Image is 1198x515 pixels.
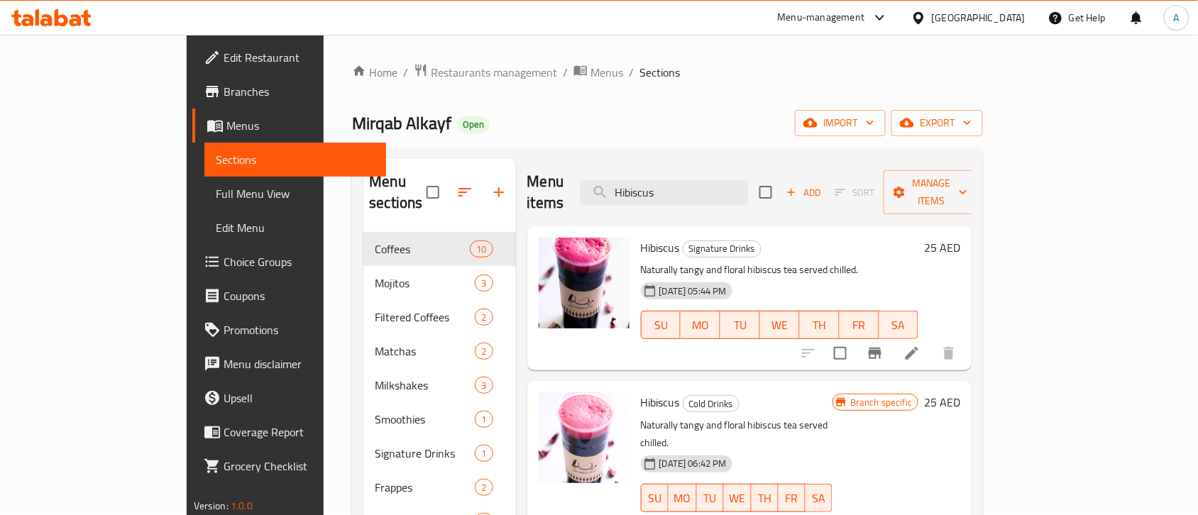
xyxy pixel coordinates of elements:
button: SA [879,311,919,339]
a: Upsell [192,381,387,415]
a: Edit menu item [903,345,921,362]
span: SU [647,488,663,509]
span: SA [811,488,827,509]
a: Coverage Report [192,415,387,449]
span: Version: [194,497,229,515]
span: Smoothies [375,411,475,428]
span: 2 [476,345,492,358]
span: WE [730,488,746,509]
span: 2 [476,311,492,324]
span: 1 [476,413,492,426]
h6: 25 AED [924,392,960,412]
span: Matchas [375,343,475,360]
span: FR [845,315,874,336]
div: items [475,275,493,292]
li: / [403,64,408,81]
div: items [475,445,493,462]
span: Open [457,118,490,131]
button: FR [779,484,806,512]
div: Menu-management [778,9,865,26]
span: 2 [476,481,492,494]
span: Milkshakes [375,377,475,394]
div: Frappes2 [363,470,515,504]
button: Manage items [884,170,979,214]
li: / [563,64,568,81]
h2: Menu items [527,171,564,214]
span: Coffees [375,240,470,257]
span: Mojitos [375,275,475,292]
button: Add [781,182,826,204]
img: Hibiscus [539,392,630,483]
span: Edit Restaurant [224,49,375,66]
button: SA [806,484,832,512]
a: Coupons [192,279,387,313]
div: items [475,479,493,496]
div: Filtered Coffees2 [363,300,515,334]
span: Select section first [826,182,884,204]
span: Coverage Report [224,423,375,441]
a: Restaurants management [414,63,557,82]
span: [DATE] 06:42 PM [654,457,732,470]
span: Menus [590,64,623,81]
span: TU [703,488,718,509]
span: Frappes [375,479,475,496]
p: Naturally tangy and floral hibiscus tea served chilled. [641,416,833,452]
span: Add [784,184,823,201]
span: 10 [471,243,492,256]
button: Add section [482,175,516,209]
div: Signature Drinks1 [363,436,515,470]
span: Mirqab Alkayf [352,107,451,139]
button: WE [760,311,800,339]
h2: Menu sections [369,171,426,214]
span: Menus [226,117,375,134]
span: export [903,114,972,132]
span: 1 [476,447,492,460]
a: Edit Restaurant [192,40,387,74]
button: SU [641,484,669,512]
button: MO [681,311,720,339]
a: Promotions [192,313,387,347]
a: Branches [192,74,387,109]
div: Mojitos3 [363,266,515,300]
span: [DATE] 05:44 PM [654,284,732,298]
span: Select section [751,177,781,207]
img: Hibiscus [539,238,630,328]
span: TU [726,315,754,336]
button: TH [752,484,779,512]
button: TU [697,484,724,512]
span: Edit Menu [216,219,375,236]
div: Matchas2 [363,334,515,368]
span: Signature Drinks [683,240,761,257]
button: TH [800,311,840,339]
span: Sort sections [448,175,482,209]
span: Select all sections [418,177,448,207]
span: 3 [476,379,492,392]
span: Sections [639,64,680,81]
span: Menu disclaimer [224,355,375,372]
div: [GEOGRAPHIC_DATA] [932,10,1026,26]
button: export [891,110,983,136]
span: Cold Drinks [683,396,739,412]
div: items [475,411,493,428]
h6: 25 AED [924,238,960,257]
span: 3 [476,277,492,290]
div: Signature Drinks [375,445,475,462]
button: import [795,110,886,136]
a: Menus [192,109,387,143]
span: SU [647,315,676,336]
span: Branches [224,83,375,100]
li: / [629,64,634,81]
span: Restaurants management [431,64,557,81]
div: items [475,377,493,394]
p: Naturally tangy and floral hibiscus tea served chilled. [641,261,919,279]
span: 1.0.0 [231,497,253,515]
div: Open [457,116,490,133]
button: Branch-specific-item [858,336,892,370]
button: TU [720,311,760,339]
span: Manage items [895,175,967,210]
a: Menus [573,63,623,82]
input: search [581,180,748,205]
